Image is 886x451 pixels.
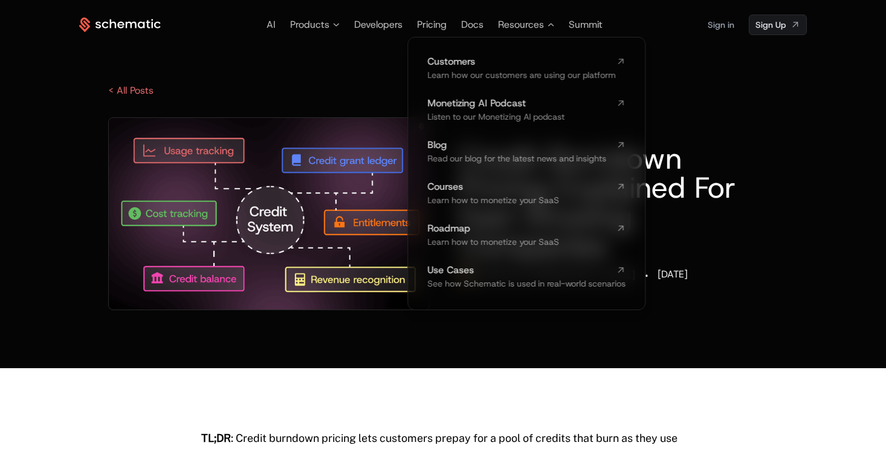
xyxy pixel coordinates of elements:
[427,265,626,290] a: Use CasesSee how Schematic is used in real-world scenarios
[427,140,611,150] span: Blog
[427,57,626,82] a: CustomersLearn how our customers are using our platform
[109,118,429,310] img: Pillar - Credits Builder
[645,267,648,284] div: ·
[267,18,276,31] a: AI
[427,265,611,275] span: Use Cases
[427,140,626,165] a: BlogRead our blog for the latest news and insights
[201,432,231,444] span: TL;DR
[108,84,154,97] a: < All Posts
[427,224,626,248] a: RoadmapLearn how to monetize your SaaS
[749,15,807,35] a: [object Object]
[427,99,626,123] a: Monetizing AI PodcastListen to our Monetizing AI podcast
[427,224,611,233] span: Roadmap
[427,99,611,108] span: Monetizing AI Podcast
[755,19,786,31] span: Sign Up
[427,182,626,207] a: CoursesLearn how to monetize your SaaS
[427,57,611,67] span: Customers
[427,236,559,247] span: Learn how to monetize your SaaS
[658,267,688,282] div: [DATE]
[427,111,564,122] span: Listen to our Monetizing AI podcast
[461,18,483,31] a: Docs
[569,18,603,31] a: Summit
[417,18,447,31] a: Pricing
[427,182,611,192] span: Courses
[427,153,606,164] span: Read our blog for the latest news and insights
[498,18,544,32] span: Resources
[427,195,559,206] span: Learn how to monetize your SaaS
[708,15,734,34] a: Sign in
[354,18,403,31] a: Developers
[290,18,329,32] span: Products
[427,70,616,80] span: Learn how our customers are using our platform
[427,278,626,289] span: See how Schematic is used in real-world scenarios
